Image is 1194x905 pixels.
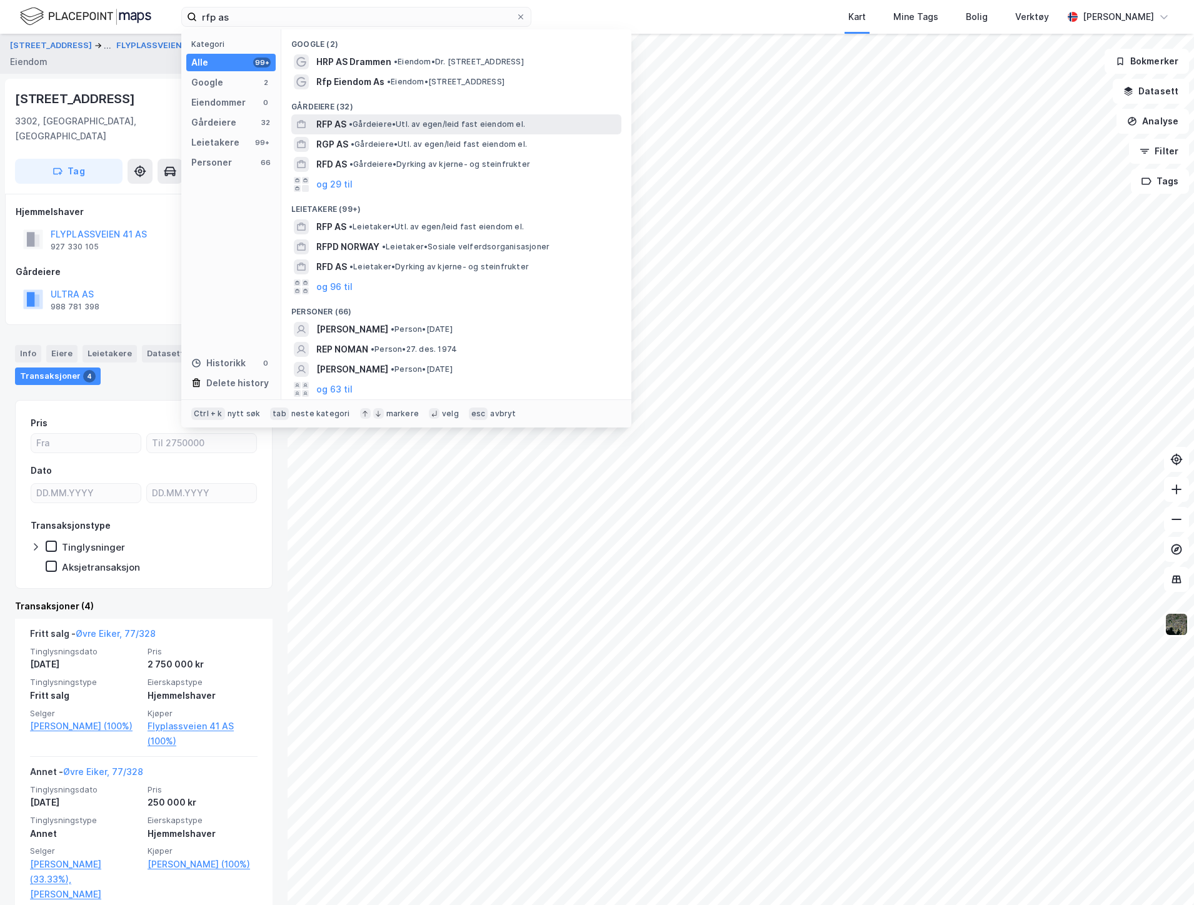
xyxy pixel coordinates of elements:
span: Kjøper [148,708,258,719]
span: Selger [30,846,140,856]
div: [DATE] [30,657,140,672]
div: tab [270,407,289,420]
div: Aksjetransaksjon [62,561,140,573]
div: Pris [31,416,48,431]
span: Pris [148,646,258,657]
div: Gårdeiere [191,115,236,130]
div: 0 [261,97,271,107]
span: Person • 27. des. 1974 [371,344,457,354]
span: Tinglysningsdato [30,784,140,795]
button: FLYPLASSVEIEN 41 AS [116,39,209,52]
div: nytt søk [228,409,261,419]
div: Google (2) [281,29,631,52]
span: • [351,139,354,149]
input: DD.MM.YYYY [147,484,256,502]
input: DD.MM.YYYY [31,484,141,502]
button: Analyse [1116,109,1189,134]
div: Eiendom [10,54,48,69]
span: Leietaker • Sosiale velferdsorganisasjoner [382,242,549,252]
div: Annet [30,826,140,841]
span: • [394,57,398,66]
span: Eiendom • Dr. [STREET_ADDRESS] [394,57,524,67]
div: 3302, [GEOGRAPHIC_DATA], [GEOGRAPHIC_DATA] [15,114,202,144]
div: Personer [191,155,232,170]
div: avbryt [490,409,516,419]
span: Kjøper [148,846,258,856]
div: Eiere [46,345,78,362]
span: RGP AS [316,137,348,152]
span: Selger [30,708,140,719]
button: og 63 til [316,382,353,397]
div: Kart [848,9,866,24]
div: Tinglysninger [62,541,125,553]
div: ... [104,38,111,53]
span: RFP AS [316,117,346,132]
div: 927 330 105 [51,242,99,252]
div: Ctrl + k [191,407,225,420]
iframe: Chat Widget [1131,845,1194,905]
span: Eierskapstype [148,677,258,687]
div: 2 750 000 kr [148,657,258,672]
div: Transaksjoner [15,367,101,385]
div: Transaksjoner (4) [15,599,273,614]
span: • [387,77,391,86]
span: RFPD NORWAY [316,239,379,254]
div: Hjemmelshaver [148,688,258,703]
span: Leietaker • Dyrking av kjerne- og steinfrukter [349,262,529,272]
button: Bokmerker [1105,49,1189,74]
button: Datasett [1113,79,1189,104]
input: Fra [31,434,141,452]
span: Person • [DATE] [391,324,453,334]
div: Gårdeiere [16,264,272,279]
div: 0 [261,358,271,368]
div: 66 [261,157,271,167]
div: 2 [261,77,271,87]
div: Delete history [206,376,269,391]
a: [PERSON_NAME] (33.33%), [30,857,140,887]
span: [PERSON_NAME] [316,322,388,337]
div: 99+ [253,57,271,67]
div: Fritt salg - [30,626,156,646]
div: [DATE] [30,795,140,810]
input: Til 2750000 [147,434,256,452]
button: og 29 til [316,177,353,192]
span: RFD AS [316,259,347,274]
input: Søk på adresse, matrikkel, gårdeiere, leietakere eller personer [197,7,516,26]
a: Øvre Eiker, 77/328 [76,628,156,639]
span: • [349,159,353,169]
img: logo.f888ab2527a4732fd821a326f86c7f29.svg [20,6,151,27]
span: RFD AS [316,157,347,172]
button: Filter [1129,139,1189,164]
span: Gårdeiere • Dyrking av kjerne- og steinfrukter [349,159,530,169]
div: Leietakere [191,135,239,150]
img: 9k= [1165,612,1188,636]
div: Kategori [191,39,276,49]
div: Leietakere [83,345,137,362]
span: • [349,119,353,129]
div: [PERSON_NAME] [1083,9,1154,24]
span: Gårdeiere • Utl. av egen/leid fast eiendom el. [349,119,525,129]
div: Google [191,75,223,90]
div: Gårdeiere (32) [281,92,631,114]
div: Datasett [142,345,189,362]
div: Transaksjonstype [31,518,111,533]
div: Info [15,345,41,362]
a: [PERSON_NAME] (100%) [30,719,140,734]
div: Hjemmelshaver [16,204,272,219]
button: [STREET_ADDRESS] [10,38,94,53]
div: 32 [261,117,271,127]
div: markere [386,409,419,419]
button: Tag [15,159,123,184]
span: REP NOMAN [316,342,368,357]
span: Tinglysningsdato [30,646,140,657]
span: Leietaker • Utl. av egen/leid fast eiendom el. [349,222,524,232]
span: RFP AS [316,219,346,234]
div: Dato [31,463,52,478]
span: • [349,262,353,271]
div: Annet - [30,764,143,784]
div: neste kategori [291,409,350,419]
span: • [382,242,386,251]
span: Eierskapstype [148,815,258,826]
span: • [391,324,394,334]
div: Alle [191,55,208,70]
